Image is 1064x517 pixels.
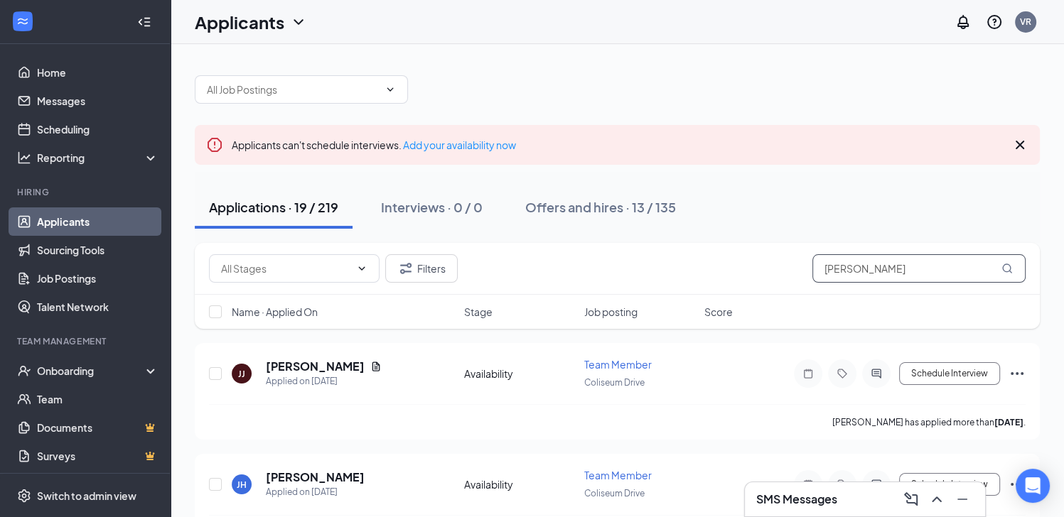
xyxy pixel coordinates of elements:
h3: SMS Messages [756,491,837,507]
svg: Ellipses [1009,365,1026,382]
span: Score [704,305,733,319]
h1: Applicants [195,10,284,34]
div: Applications · 19 / 219 [209,198,338,216]
a: SurveysCrown [37,442,158,470]
button: ChevronUp [925,488,948,511]
svg: Tag [834,368,851,379]
svg: ChevronDown [356,263,367,274]
button: Schedule Interview [899,473,1000,496]
svg: Notifications [955,13,972,31]
span: Name · Applied On [232,305,318,319]
svg: UserCheck [17,364,31,378]
span: Coliseum Drive [584,377,645,388]
svg: Collapse [137,15,151,29]
svg: Analysis [17,151,31,165]
a: Talent Network [37,293,158,321]
svg: Note [800,479,817,490]
svg: Minimize [954,491,971,508]
div: Reporting [37,151,159,165]
div: Hiring [17,186,156,198]
div: Switch to admin view [37,489,136,503]
svg: ComposeMessage [903,491,920,508]
svg: Filter [397,260,414,277]
div: Availability [464,366,576,381]
svg: ChevronDown [385,84,396,95]
a: Job Postings [37,264,158,293]
div: Open Intercom Messenger [1016,469,1050,503]
a: Add your availability now [403,138,516,151]
div: Applied on [DATE] [266,374,382,388]
div: VR [1020,16,1031,28]
svg: MagnifyingGlass [1001,263,1013,274]
div: JJ [238,368,245,380]
a: Applicants [37,207,158,236]
div: JH [237,479,247,491]
svg: Tag [834,479,851,490]
span: Coliseum Drive [584,488,645,499]
span: Job posting [584,305,638,319]
p: [PERSON_NAME] has applied more than . [832,416,1026,428]
span: Team Member [584,469,652,481]
span: Stage [464,305,493,319]
h5: [PERSON_NAME] [266,359,365,374]
button: ComposeMessage [900,488,923,511]
span: Applicants can't schedule interviews. [232,138,516,151]
svg: Cross [1011,136,1028,153]
div: Team Management [17,335,156,347]
div: Availability [464,477,576,491]
input: All Job Postings [207,82,379,97]
svg: ChevronDown [290,13,307,31]
a: DocumentsCrown [37,413,158,442]
input: Search in applications [812,254,1026,283]
svg: Error [206,136,223,153]
span: Team Member [584,358,652,371]
svg: QuestionInfo [986,13,1003,31]
a: Team [37,385,158,413]
svg: Document [370,361,382,372]
h5: [PERSON_NAME] [266,469,365,485]
button: Minimize [951,488,974,511]
div: Onboarding [37,364,146,378]
svg: ActiveChat [868,368,885,379]
a: Sourcing Tools [37,236,158,264]
div: Applied on [DATE] [266,485,365,499]
b: [DATE] [994,417,1023,428]
button: Filter Filters [385,254,458,283]
a: Scheduling [37,115,158,143]
svg: Note [800,368,817,379]
input: All Stages [221,261,350,276]
a: Home [37,58,158,87]
svg: Ellipses [1009,476,1026,493]
svg: ActiveChat [868,479,885,490]
a: Messages [37,87,158,115]
div: Offers and hires · 13 / 135 [525,198,676,216]
svg: WorkstreamLogo [16,14,30,28]
div: Interviews · 0 / 0 [381,198,483,216]
svg: Settings [17,489,31,503]
svg: ChevronUp [928,491,945,508]
button: Schedule Interview [899,362,1000,385]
